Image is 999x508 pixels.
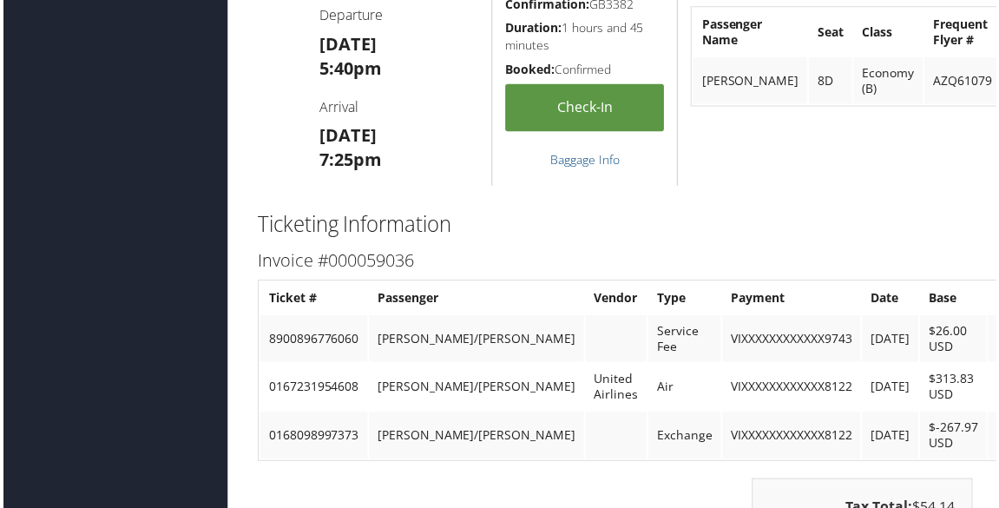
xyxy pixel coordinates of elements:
[368,284,584,315] th: Passenger
[586,366,647,412] td: United Airlines
[259,284,366,315] th: Ticket #
[505,19,665,53] h5: 1 hours and 45 minutes
[319,5,479,24] h4: Departure
[649,317,722,364] td: Service Fee
[694,9,809,56] th: Passenger Name
[724,366,863,412] td: VIXXXXXXXXXXXX8122
[864,317,921,364] td: [DATE]
[319,98,479,117] h4: Arrival
[923,414,989,461] td: $-267.97 USD
[864,414,921,461] td: [DATE]
[368,414,584,461] td: [PERSON_NAME]/[PERSON_NAME]
[256,250,976,274] h3: Invoice #000059036
[864,284,921,315] th: Date
[505,19,562,36] strong: Duration:
[368,317,584,364] td: [PERSON_NAME]/[PERSON_NAME]
[550,152,620,168] a: Baggage Info
[811,57,854,104] td: 8D
[724,284,863,315] th: Payment
[368,366,584,412] td: [PERSON_NAME]/[PERSON_NAME]
[649,414,722,461] td: Exchange
[319,124,376,148] strong: [DATE]
[724,414,863,461] td: VIXXXXXXXXXXXX8122
[319,148,381,172] strong: 7:25pm
[649,284,722,315] th: Type
[259,414,366,461] td: 0168098997373
[811,9,854,56] th: Seat
[586,284,647,315] th: Vendor
[864,366,921,412] td: [DATE]
[505,84,665,132] a: Check-in
[505,61,555,77] strong: Booked:
[856,9,925,56] th: Class
[319,56,381,80] strong: 5:40pm
[724,317,863,364] td: VIXXXXXXXXXXXX9743
[505,61,665,78] h5: Confirmed
[923,284,989,315] th: Base
[856,57,925,104] td: Economy (B)
[259,366,366,412] td: 0167231954608
[923,317,989,364] td: $26.00 USD
[319,32,376,56] strong: [DATE]
[259,317,366,364] td: 8900896776060
[694,57,809,104] td: [PERSON_NAME]
[256,211,976,241] h2: Ticketing Information
[649,366,722,412] td: Air
[923,366,989,412] td: $313.83 USD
